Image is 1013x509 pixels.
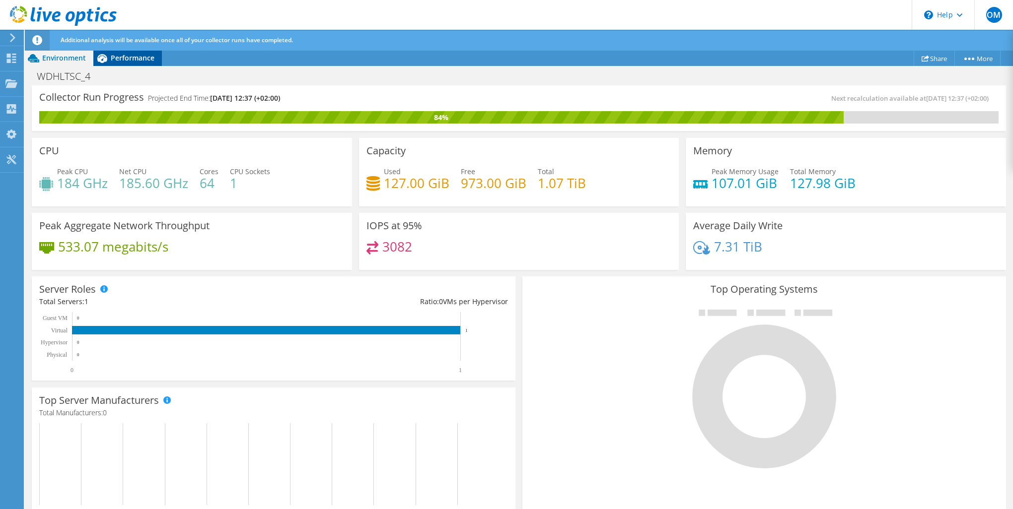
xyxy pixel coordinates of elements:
h4: 127.98 GiB [790,178,856,189]
span: Cores [200,167,218,176]
span: 0 [103,408,107,417]
h4: 184 GHz [57,178,108,189]
h3: CPU [39,145,59,156]
span: Additional analysis will be available once all of your collector runs have completed. [61,36,293,44]
h3: Server Roles [39,284,96,295]
text: 0 [77,316,79,320]
h4: 1.07 TiB [538,178,586,189]
h4: 973.00 GiB [461,178,526,189]
h4: 7.31 TiB [714,241,762,252]
h3: Average Daily Write [693,220,783,231]
div: Total Servers: [39,296,274,307]
text: 0 [77,340,79,345]
h1: WDHLTSC_4 [32,71,106,82]
svg: \n [924,10,933,19]
text: 1 [465,328,468,333]
span: OM [986,7,1002,23]
a: More [954,51,1001,66]
text: Hypervisor [41,339,68,346]
h3: IOPS at 95% [366,220,422,231]
h3: Top Operating Systems [530,284,999,295]
h4: 533.07 megabits/s [58,241,168,252]
h3: Peak Aggregate Network Throughput [39,220,210,231]
text: 1 [459,367,462,374]
span: [DATE] 12:37 (+02:00) [926,94,989,103]
span: Environment [42,53,86,63]
div: 84% [39,112,844,123]
h4: 127.00 GiB [384,178,449,189]
span: Total [538,167,554,176]
span: Peak CPU [57,167,88,176]
span: Peak Memory Usage [712,167,779,176]
h4: Total Manufacturers: [39,407,508,418]
span: 1 [84,297,88,306]
a: Share [914,51,955,66]
h4: 107.01 GiB [712,178,779,189]
span: Used [384,167,401,176]
h3: Memory [693,145,732,156]
text: 0 [71,367,73,374]
span: Net CPU [119,167,146,176]
text: Virtual [51,327,68,334]
h3: Capacity [366,145,406,156]
div: Ratio: VMs per Hypervisor [274,296,508,307]
h3: Top Server Manufacturers [39,395,159,406]
h4: 185.60 GHz [119,178,188,189]
span: [DATE] 12:37 (+02:00) [210,93,280,103]
h4: 64 [200,178,218,189]
h4: Projected End Time: [148,93,280,104]
span: Next recalculation available at [831,94,994,103]
text: Physical [47,351,67,358]
h4: 3082 [382,241,412,252]
text: 0 [77,352,79,357]
h4: 1 [230,178,270,189]
span: Free [461,167,475,176]
text: Guest VM [43,315,68,321]
span: 0 [439,297,443,306]
span: CPU Sockets [230,167,270,176]
span: Performance [111,53,154,63]
span: Total Memory [790,167,836,176]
